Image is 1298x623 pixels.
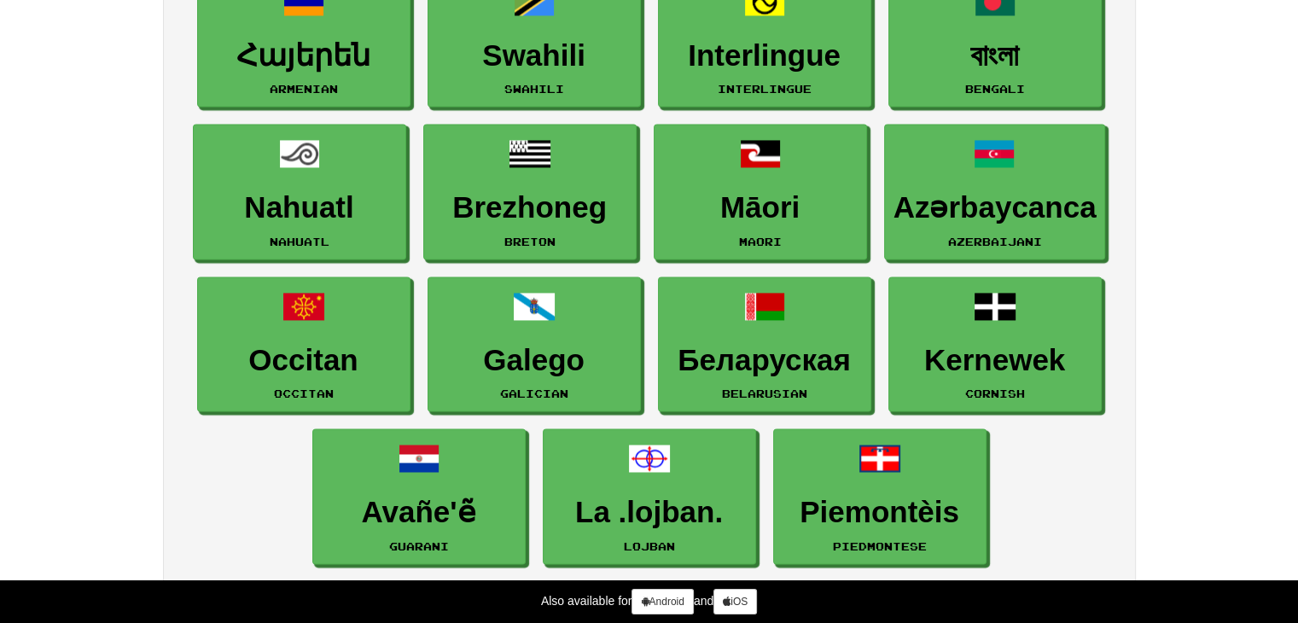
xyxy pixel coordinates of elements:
[274,387,334,399] small: Occitan
[773,428,987,564] a: PiemontèisPiedmontese
[433,191,627,224] h3: Brezhoneg
[888,277,1102,412] a: KernewekCornish
[552,496,747,529] h3: La .lojban.
[543,428,756,564] a: La .lojban.Lojban
[504,236,556,247] small: Breton
[270,83,338,95] small: Armenian
[833,540,927,552] small: Piedmontese
[423,124,637,259] a: BrezhonegBreton
[667,344,862,377] h3: Беларуская
[197,277,410,412] a: OccitanOccitan
[202,191,397,224] h3: Nahuatl
[713,589,757,614] a: iOS
[654,124,867,259] a: MāoriMaori
[389,540,449,552] small: Guarani
[437,344,632,377] h3: Galego
[667,39,862,73] h3: Interlingue
[270,236,329,247] small: Nahuatl
[947,236,1041,247] small: Azerbaijani
[663,191,858,224] h3: Māori
[718,83,812,95] small: Interlingue
[783,496,977,529] h3: Piemontèis
[193,124,406,259] a: NahuatlNahuatl
[632,589,693,614] a: Android
[312,428,526,564] a: Avañe'ẽGuarani
[898,344,1092,377] h3: Kernewek
[207,344,401,377] h3: Occitan
[658,277,871,412] a: БеларускаяBelarusian
[965,83,1025,95] small: Bengali
[965,387,1025,399] small: Cornish
[624,540,675,552] small: Lojban
[322,496,516,529] h3: Avañe'ẽ
[884,124,1106,259] a: AzərbaycancaAzerbaijani
[722,387,807,399] small: Belarusian
[500,387,568,399] small: Galician
[428,277,641,412] a: GalegoGalician
[893,191,1097,224] h3: Azərbaycanca
[437,39,632,73] h3: Swahili
[898,39,1092,73] h3: বাংলা
[207,39,401,73] h3: Հայերեն
[504,83,564,95] small: Swahili
[739,236,782,247] small: Maori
